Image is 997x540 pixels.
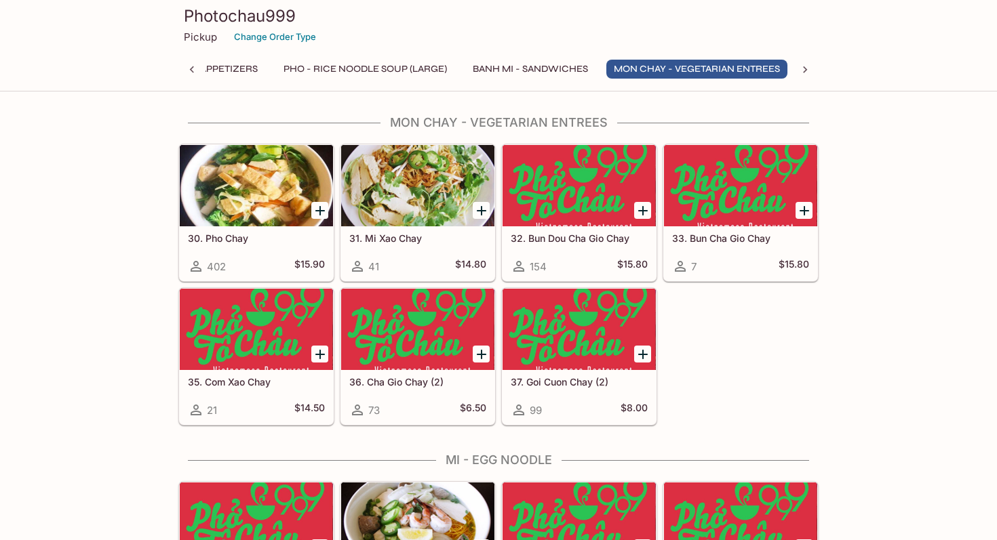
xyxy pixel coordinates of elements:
[188,376,325,388] h5: 35. Com Xao Chay
[796,202,813,219] button: Add 33. Bun Cha Gio Chay
[473,202,490,219] button: Add 31. Mi Xao Chay
[634,346,651,362] button: Add 37. Goi Cuon Chay (2)
[180,145,333,226] div: 30. Pho Chay
[503,145,656,226] div: 32. Bun Dou Cha Gio Chay
[341,289,494,370] div: 36. Cha Gio Chay (2)
[180,289,333,370] div: 35. Com Xao Chay
[349,376,486,388] h5: 36. Cha Gio Chay (2)
[294,258,325,274] h5: $15.90
[349,232,486,244] h5: 31. Mi Xao Chay
[340,288,495,425] a: 36. Cha Gio Chay (2)73$6.50
[184,30,217,43] p: Pickup
[368,260,379,273] span: 41
[178,453,819,468] h4: Mi - Egg Noodle
[178,115,819,130] h4: Mon Chay - Vegetarian Entrees
[150,60,265,79] button: Khai Vi - Appetizers
[530,404,542,417] span: 99
[455,258,486,274] h5: $14.80
[368,404,380,417] span: 73
[502,288,657,425] a: 37. Goi Cuon Chay (2)99$8.00
[511,232,648,244] h5: 32. Bun Dou Cha Gio Chay
[663,144,818,281] a: 33. Bun Cha Gio Chay7$15.80
[184,5,813,26] h3: Photochau999
[503,289,656,370] div: 37. Goi Cuon Chay (2)
[228,26,322,47] button: Change Order Type
[460,402,486,418] h5: $6.50
[664,145,817,226] div: 33. Bun Cha Gio Chay
[179,144,334,281] a: 30. Pho Chay402$15.90
[621,402,648,418] h5: $8.00
[779,258,809,274] h5: $15.80
[207,404,217,417] span: 21
[617,258,648,274] h5: $15.80
[634,202,651,219] button: Add 32. Bun Dou Cha Gio Chay
[276,60,454,79] button: Pho - Rice Noodle Soup (Large)
[294,402,325,418] h5: $14.50
[530,260,547,273] span: 154
[473,346,490,362] button: Add 36. Cha Gio Chay (2)
[341,145,494,226] div: 31. Mi Xao Chay
[511,376,648,388] h5: 37. Goi Cuon Chay (2)
[465,60,595,79] button: Banh Mi - Sandwiches
[188,232,325,244] h5: 30. Pho Chay
[207,260,226,273] span: 402
[691,260,697,273] span: 7
[179,288,334,425] a: 35. Com Xao Chay21$14.50
[311,202,328,219] button: Add 30. Pho Chay
[340,144,495,281] a: 31. Mi Xao Chay41$14.80
[672,232,809,244] h5: 33. Bun Cha Gio Chay
[502,144,657,281] a: 32. Bun Dou Cha Gio Chay154$15.80
[606,60,787,79] button: Mon Chay - Vegetarian Entrees
[311,346,328,362] button: Add 35. Com Xao Chay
